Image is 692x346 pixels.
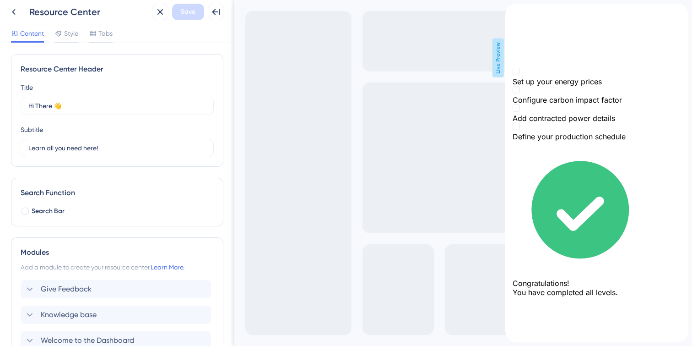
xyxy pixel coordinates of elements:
div: Search Function [21,187,214,198]
div: Congratulations! [7,275,176,284]
span: Save [181,6,195,17]
span: Tabs [98,28,113,39]
div: Add contracted power details [7,110,176,119]
span: Add a module to create your resource center. [21,264,151,271]
span: Search Bar [32,206,65,217]
div: Set up your energy prices is incomplete. [7,64,176,82]
div: Checklist items [7,64,176,137]
div: Set up your energy prices [7,73,176,82]
span: Content [20,28,44,39]
div: You have completed all levels. [7,284,176,293]
div: Define your production schedule is incomplete. [7,119,176,137]
span: Welcome to the Dashboard [41,335,134,346]
span: Give Feedback [41,284,92,295]
input: Description [28,143,206,153]
div: Title [21,82,33,93]
div: checklist loading [7,137,176,293]
div: Knowledge base [21,306,214,324]
div: Subtitle [21,124,43,135]
div: Configure carbon impact factor [7,92,176,101]
div: Define your production schedule [7,128,176,137]
div: Modules [21,247,214,258]
div: Give Feedback [21,280,214,298]
div: Resource Center Header [21,64,214,75]
div: Checklist Container [7,64,176,293]
button: Save [172,4,204,20]
span: Help Centre [22,3,65,14]
div: Add contracted power details is incomplete. [7,101,176,119]
span: Knowledge base [41,309,97,320]
span: Style [64,28,78,39]
div: Configure carbon impact factor is incomplete. [7,82,176,101]
div: 3 [71,5,74,12]
span: Live Preview [258,38,270,77]
div: Resource Center [29,5,148,18]
a: Learn More. [151,264,184,271]
input: Title [28,101,206,111]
